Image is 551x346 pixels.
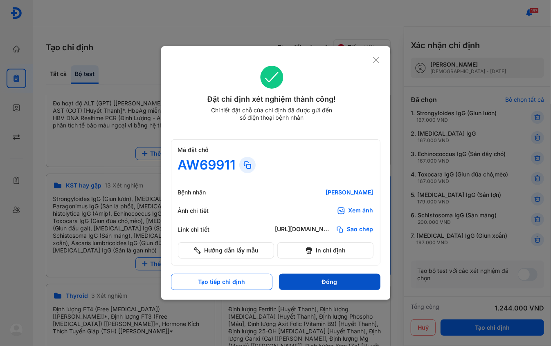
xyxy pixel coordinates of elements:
div: Ảnh chi tiết [178,207,227,214]
div: AW69911 [178,157,236,173]
div: [PERSON_NAME] [275,189,373,196]
button: Tạo tiếp chỉ định [171,274,272,290]
div: Xem ảnh [349,207,373,215]
button: Đóng [279,274,380,290]
span: Sao chép [347,225,373,234]
div: Link chi tiết [178,226,227,233]
button: In chỉ định [277,242,373,259]
button: Hướng dẫn lấy mẫu [178,242,274,259]
div: Chi tiết đặt chỗ của chỉ định đã được gửi đến số điện thoại bệnh nhân [207,107,336,121]
div: Đặt chỉ định xét nghiệm thành công! [171,94,373,105]
div: [URL][DOMAIN_NAME] [275,225,333,234]
div: Mã đặt chỗ [178,146,373,154]
div: Bệnh nhân [178,189,227,196]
